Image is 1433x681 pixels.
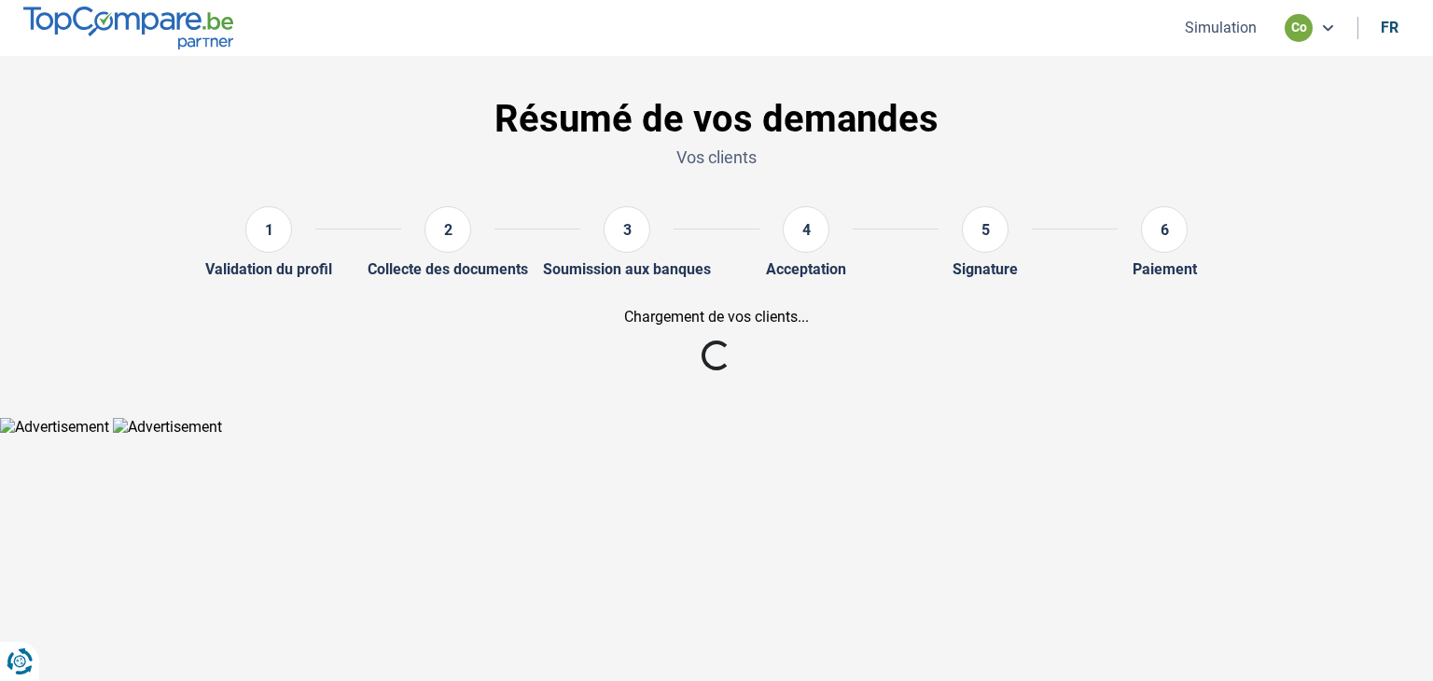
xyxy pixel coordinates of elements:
div: 4 [783,206,829,253]
div: Acceptation [766,260,846,278]
div: 6 [1141,206,1188,253]
div: Chargement de vos clients... [112,308,1321,326]
div: co [1285,14,1313,42]
div: Paiement [1133,260,1197,278]
div: Validation du profil [205,260,332,278]
div: Signature [953,260,1018,278]
div: 3 [604,206,650,253]
p: Vos clients [112,146,1321,169]
div: 5 [962,206,1009,253]
img: TopCompare.be [23,7,233,49]
h1: Résumé de vos demandes [112,97,1321,142]
div: Collecte des documents [368,260,528,278]
div: Soumission aux banques [543,260,711,278]
button: Simulation [1179,18,1262,37]
div: fr [1381,19,1398,36]
div: 1 [245,206,292,253]
img: Advertisement [113,418,222,436]
div: 2 [424,206,471,253]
